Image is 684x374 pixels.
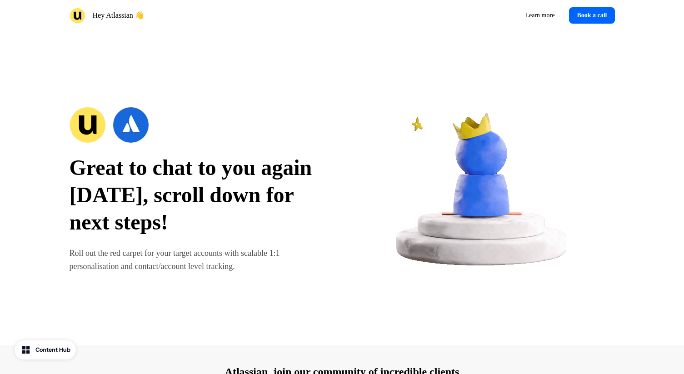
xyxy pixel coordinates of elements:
p: Great to chat to you again [DATE], scroll down for next steps! [70,154,330,236]
div: Content Hub [35,345,70,354]
p: Roll out the red carpet for your target accounts with scalable 1:1 personalisation and contact/ac... [70,247,330,274]
p: Hey Atlassian 👋 [93,10,144,21]
button: Content Hub [15,340,76,359]
a: Learn more [518,7,562,24]
a: Book a call [569,7,614,24]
